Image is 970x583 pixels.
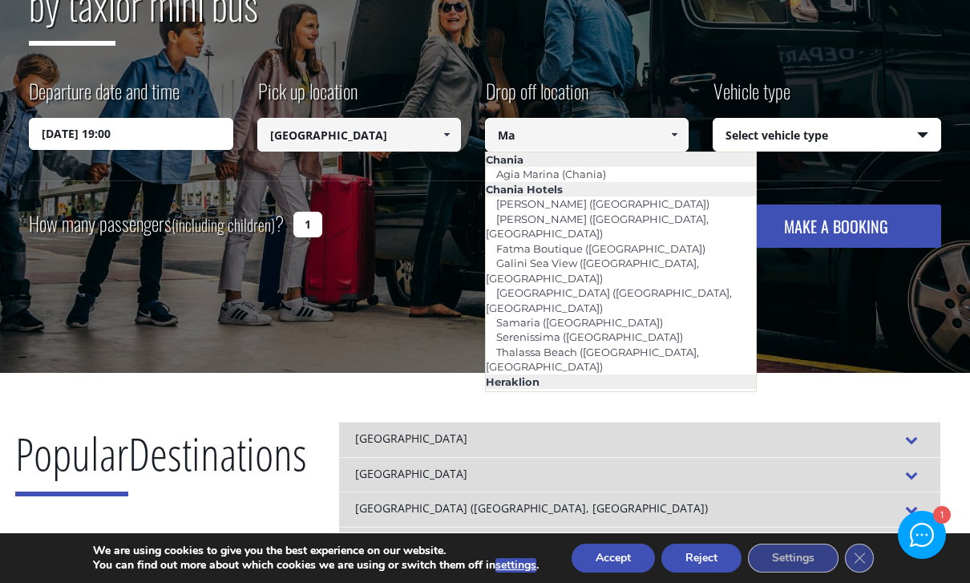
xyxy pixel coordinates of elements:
[486,374,756,389] li: Heraklion
[486,192,720,215] a: [PERSON_NAME] ([GEOGRAPHIC_DATA])
[485,118,689,152] input: Select drop-off location
[731,204,941,248] button: MAKE A BOOKING
[339,527,940,562] div: [GEOGRAPHIC_DATA]
[486,152,756,167] li: Chania
[661,118,688,152] a: Show All Items
[495,558,536,573] button: settings
[93,558,539,573] p: You can find out more about which cookies we are using or switch them off in .
[486,326,693,348] a: Serenissima ([GEOGRAPHIC_DATA])
[339,422,940,457] div: [GEOGRAPHIC_DATA]
[713,77,790,118] label: Vehicle type
[433,118,459,152] a: Show All Items
[713,119,940,152] span: Select vehicle type
[339,492,940,527] div: [GEOGRAPHIC_DATA] ([GEOGRAPHIC_DATA], [GEOGRAPHIC_DATA])
[845,544,874,573] button: Close GDPR Cookie Banner
[29,204,284,244] label: How many passengers ?
[572,544,655,573] button: Accept
[661,544,742,573] button: Reject
[15,422,307,508] h2: Destinations
[486,163,616,185] a: Agia Marina (Chania)
[93,544,539,558] p: We are using cookies to give you the best experience on our website.
[257,118,461,152] input: Select pickup location
[486,252,699,289] a: Galini Sea View ([GEOGRAPHIC_DATA], [GEOGRAPHIC_DATA])
[257,77,358,118] label: Pick up location
[486,208,709,245] a: [PERSON_NAME] ([GEOGRAPHIC_DATA], [GEOGRAPHIC_DATA])
[29,77,180,118] label: Departure date and time
[486,237,716,260] a: Fatma Boutique ([GEOGRAPHIC_DATA])
[748,544,839,573] button: Settings
[486,281,732,318] a: [GEOGRAPHIC_DATA] ([GEOGRAPHIC_DATA], [GEOGRAPHIC_DATA])
[486,341,699,378] a: Thalassa Beach ([GEOGRAPHIC_DATA], [GEOGRAPHIC_DATA])
[485,77,588,118] label: Drop off location
[486,182,756,196] li: Chania Hotels
[339,457,940,492] div: [GEOGRAPHIC_DATA]
[15,423,128,496] span: Popular
[172,213,275,237] small: (including children)
[932,508,949,524] div: 1
[486,311,673,334] a: Samaria ([GEOGRAPHIC_DATA])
